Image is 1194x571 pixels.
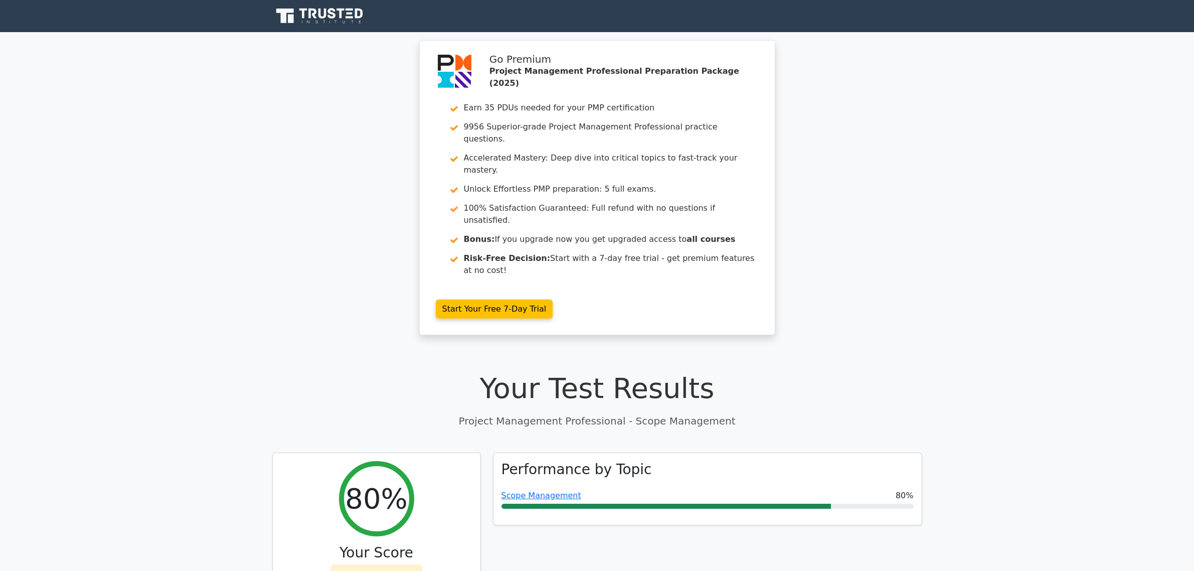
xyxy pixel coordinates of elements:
[896,490,914,502] span: 80%
[501,461,652,478] h3: Performance by Topic
[501,491,581,500] a: Scope Management
[272,371,922,405] h1: Your Test Results
[272,413,922,429] p: Project Management Professional - Scope Management
[281,544,472,561] h3: Your Score
[345,482,407,515] h2: 80%
[436,300,553,319] a: Start Your Free 7-Day Trial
